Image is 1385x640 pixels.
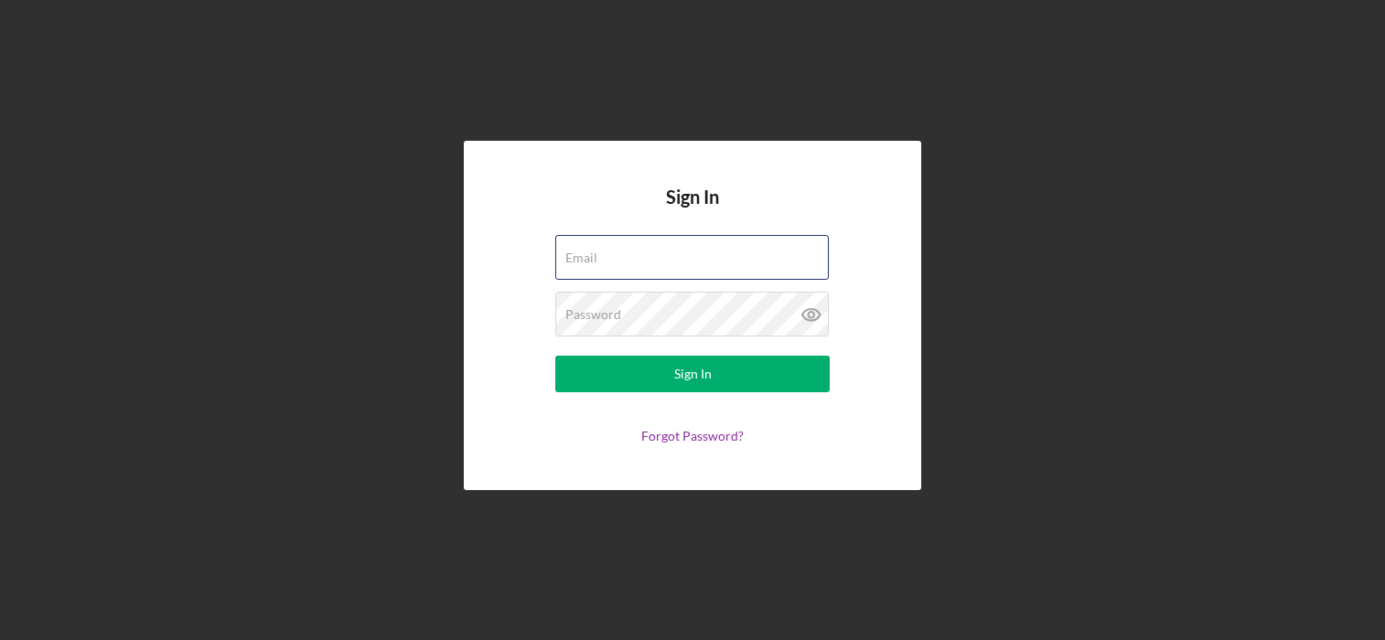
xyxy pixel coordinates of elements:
label: Email [565,251,597,265]
a: Forgot Password? [641,428,744,443]
label: Password [565,307,621,322]
button: Sign In [555,356,830,392]
h4: Sign In [666,187,719,235]
div: Sign In [674,356,712,392]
